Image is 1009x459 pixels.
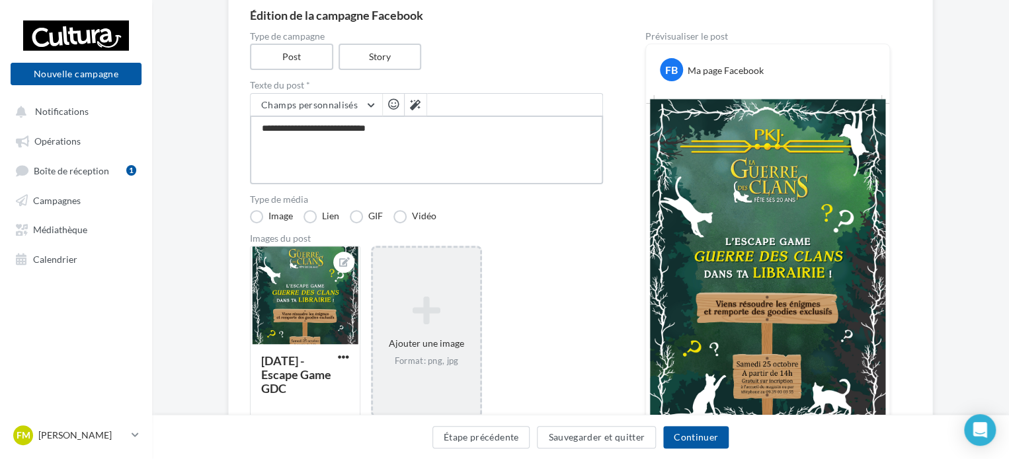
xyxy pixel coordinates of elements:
a: Médiathèque [8,217,144,240]
button: Champs personnalisés [251,94,382,116]
button: Nouvelle campagne [11,63,141,85]
button: Continuer [663,426,729,448]
div: FB [660,58,683,81]
span: Médiathèque [33,224,87,235]
a: Campagnes [8,188,144,211]
div: Prévisualiser le post [645,32,890,41]
div: [DATE] - Escape Game GDC [261,353,331,396]
label: Image [250,210,293,223]
label: GIF [350,210,383,223]
button: Notifications [8,99,139,123]
label: Story [339,44,422,70]
p: [PERSON_NAME] [38,429,126,442]
div: Images du post [250,234,603,243]
label: Lien [303,210,339,223]
span: Opérations [34,135,81,147]
a: FM [PERSON_NAME] [11,423,141,448]
span: FM [17,429,30,442]
button: Étape précédente [432,426,530,448]
button: Sauvegarder et quitter [537,426,656,448]
span: Notifications [35,106,89,117]
a: Boîte de réception1 [8,158,144,182]
div: 1 [126,165,136,176]
label: Type de campagne [250,32,603,41]
div: Ma page Facebook [688,64,764,77]
span: Champs personnalisés [261,99,358,110]
label: Texte du post * [250,81,603,90]
div: Open Intercom Messenger [964,414,996,446]
span: Calendrier [33,253,77,264]
a: Opérations [8,128,144,152]
label: Type de média [250,195,603,204]
a: Calendrier [8,246,144,270]
span: Campagnes [33,194,81,205]
label: Vidéo [393,210,436,223]
span: Boîte de réception [34,164,109,176]
div: Édition de la campagne Facebook [250,9,911,21]
label: Post [250,44,333,70]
